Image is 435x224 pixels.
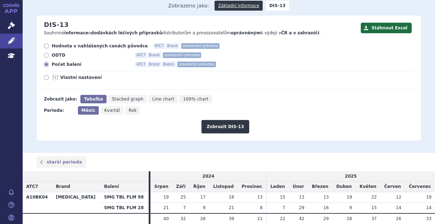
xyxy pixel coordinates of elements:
td: Listopad [209,182,238,192]
td: Květen [356,182,380,192]
span: Balení [162,62,176,67]
span: 7 [282,205,285,210]
span: 7 [183,205,186,210]
span: Zobrazeno jako: [168,1,209,11]
span: 17 [200,195,206,200]
span: Tabulka [84,97,103,102]
span: Rok [129,108,137,113]
th: 5MG TBL FLM 28 [101,203,149,213]
td: Srpen [150,182,172,192]
span: standardní jednotka [181,43,219,49]
span: 13 [299,195,304,200]
td: Červen [380,182,405,192]
span: Stacked graph [112,97,143,102]
td: Leden [266,182,288,192]
span: Brand [148,52,161,58]
span: 37 [371,216,377,221]
button: Zobrazit DIS-13 [201,120,249,133]
span: 29 [299,205,304,210]
span: 15 [371,205,377,210]
span: 12 [396,195,401,200]
p: Souhrnné o distributorům a provozovatelům k výdeji v . [44,30,357,36]
td: Prosinec [237,182,266,192]
span: 29 [323,216,328,221]
div: Zobrazit jako: [44,95,77,103]
span: 8 [260,205,263,210]
span: Měsíc [81,108,95,113]
span: 32 [181,216,186,221]
span: 14 [396,205,401,210]
span: 13 [323,195,328,200]
span: 19 [163,195,168,200]
td: Duben [332,182,356,192]
strong: dodávkách léčivých přípravků [91,30,162,35]
button: Stáhnout Excel [361,23,412,33]
span: Line chart [152,97,174,102]
span: 9 [203,205,206,210]
th: [MEDICAL_DATA] [52,192,101,213]
th: 5MG TBL FLM 98 [101,192,149,203]
span: 19 [347,195,352,200]
td: 2025 [266,171,435,182]
td: 2024 [150,171,266,182]
span: 21 [163,205,168,210]
span: standardní jednotka [163,52,201,58]
span: 39 [229,216,234,221]
span: Kvartál [104,108,120,113]
span: 14 [426,205,431,210]
span: 13 [257,195,263,200]
span: Balení [104,184,119,189]
span: ATC7 [153,43,165,49]
span: Hodnota v nahlášených cenách původce [52,43,148,49]
a: starší perioda [37,156,86,168]
span: Vlastní nastavení [60,75,138,80]
span: 26 [396,216,401,221]
span: ODTD [52,52,130,58]
div: Perioda: [44,106,74,115]
span: 28 [347,216,352,221]
td: Září [172,182,189,192]
h2: DIS-13 [44,21,69,29]
span: 33 [426,216,431,221]
span: 40 [163,216,168,221]
span: Brand [56,184,70,189]
span: 9 [349,205,352,210]
span: 21 [229,205,234,210]
span: 100% chart [183,97,208,102]
strong: ČR a v zahraničí [281,30,319,35]
td: Říjen [189,182,209,192]
strong: oprávněným [231,30,261,35]
span: 15 [280,195,285,200]
span: 26 [200,216,206,221]
span: 22 [280,216,285,221]
td: Únor [289,182,308,192]
span: Brand [148,62,161,67]
span: standardní jednotka [177,62,216,67]
span: ATC7 [26,184,38,189]
td: Březen [308,182,332,192]
span: 19 [426,195,431,200]
span: Počet balení [52,62,130,67]
span: 22 [371,195,377,200]
span: 18 [229,195,234,200]
span: 42 [299,216,304,221]
td: Červenec [405,182,435,192]
span: 21 [257,216,263,221]
span: 25 [181,195,186,200]
strong: DIS-13 [266,1,289,11]
span: 16 [323,205,328,210]
a: Základní informace [214,1,263,11]
span: ATC7 [135,62,147,67]
strong: informace [64,30,88,35]
th: A10BK04 [23,192,52,213]
span: ATC7 [135,52,147,58]
span: Brand [166,43,179,49]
